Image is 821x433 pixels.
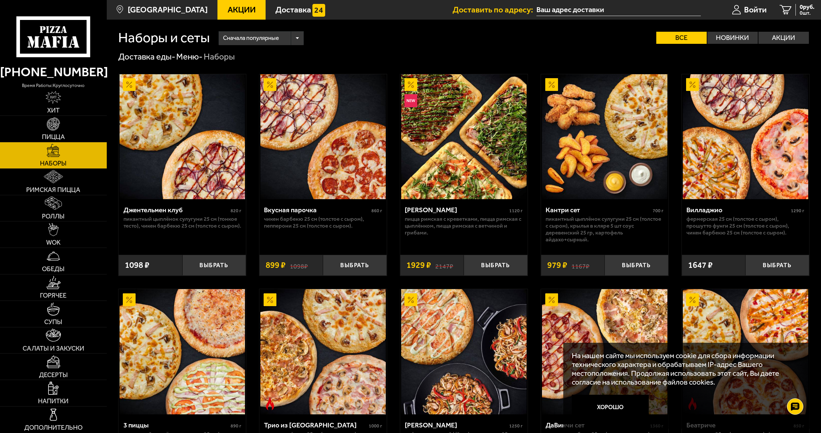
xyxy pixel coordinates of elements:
[683,289,808,414] img: Беатриче
[400,289,528,414] a: АкционныйВилла Капри
[123,206,229,214] div: Джентельмен клуб
[176,52,202,62] a: Меню-
[228,6,256,14] span: Акции
[42,134,65,140] span: Пицца
[123,216,241,229] p: Пикантный цыплёнок сулугуни 25 см (тонкое тесто), Чикен Барбекю 25 см (толстое с сыром).
[123,78,136,91] img: Акционный
[290,261,308,269] s: 1098 ₽
[547,261,567,269] span: 979 ₽
[791,208,804,214] span: 1290 г
[26,187,80,193] span: Римская пицца
[404,78,417,91] img: Акционный
[125,261,149,269] span: 1098 ₽
[404,293,417,306] img: Акционный
[44,319,62,325] span: Супы
[275,6,311,14] span: Доставка
[46,239,61,246] span: WOK
[231,208,241,214] span: 820 г
[323,255,386,276] button: Выбрать
[120,289,245,414] img: 3 пиццы
[119,289,246,414] a: Акционный3 пиццы
[23,345,84,352] span: Салаты и закуски
[744,6,767,14] span: Войти
[707,32,758,44] label: Новинки
[182,255,246,276] button: Выбрать
[123,421,229,429] div: 3 пиццы
[40,160,66,167] span: Наборы
[542,289,667,414] img: ДаВинчи сет
[128,6,208,14] span: [GEOGRAPHIC_DATA]
[453,6,536,14] span: Доставить по адресу:
[745,255,809,276] button: Выбрать
[39,372,68,378] span: Десерты
[405,206,508,214] div: [PERSON_NAME]
[260,289,386,414] img: Трио из Рио
[264,397,276,410] img: Острое блюдо
[38,398,68,405] span: Напитки
[406,261,431,269] span: 1929 ₽
[464,255,527,276] button: Выбрать
[541,74,668,199] a: АкционныйКантри сет
[266,261,286,269] span: 899 ₽
[47,107,60,114] span: Хит
[401,74,527,199] img: Мама Миа
[401,289,527,414] img: Вилла Капри
[758,32,809,44] label: Акции
[259,289,387,414] a: АкционныйОстрое блюдоТрио из Рио
[312,4,325,17] img: 15daf4d41897b9f0e9f617042186c801.svg
[653,208,663,214] span: 700 г
[682,74,809,199] a: АкционныйВилладжио
[509,423,523,429] span: 1250 г
[572,351,797,387] p: На нашем сайте мы используем cookie для сбора информации технического характера и обрабатываем IP...
[259,74,387,199] a: АкционныйВкусная парочка
[371,208,382,214] span: 860 г
[204,51,235,62] div: Наборы
[682,289,809,414] a: АкционныйОстрое блюдоБеатриче
[264,216,382,229] p: Чикен Барбекю 25 см (толстое с сыром), Пепперони 25 см (толстое с сыром).
[800,4,814,10] span: 0 руб.
[223,30,279,46] span: Сначала популярные
[656,32,707,44] label: Все
[686,206,789,214] div: Вилладжио
[545,293,558,306] img: Акционный
[683,74,808,199] img: Вилладжио
[571,261,589,269] s: 1167 ₽
[688,261,713,269] span: 1647 ₽
[369,423,382,429] span: 1000 г
[686,216,804,236] p: Фермерская 25 см (толстое с сыром), Прошутто Фунги 25 см (толстое с сыром), Чикен Барбекю 25 см (...
[24,424,83,431] span: Дополнительно
[42,266,65,272] span: Обеды
[404,94,417,107] img: Новинка
[686,293,699,306] img: Акционный
[546,421,648,429] div: ДаВинчи сет
[545,78,558,91] img: Акционный
[546,206,651,214] div: Кантри сет
[40,292,66,299] span: Горячее
[686,78,699,91] img: Акционный
[605,255,668,276] button: Выбрать
[264,206,369,214] div: Вкусная парочка
[435,261,453,269] s: 2147 ₽
[264,78,276,91] img: Акционный
[800,10,814,16] span: 0 шт.
[572,395,649,420] button: Хорошо
[120,74,245,199] img: Джентельмен клуб
[400,74,528,199] a: АкционныйНовинкаМама Миа
[42,213,65,220] span: Роллы
[536,4,700,16] input: Ваш адрес доставки
[123,293,136,306] img: Акционный
[118,52,175,62] a: Доставка еды-
[405,421,508,429] div: [PERSON_NAME]
[231,423,241,429] span: 890 г
[541,289,668,414] a: АкционныйДаВинчи сет
[260,74,386,199] img: Вкусная парочка
[405,216,523,236] p: Пицца Римская с креветками, Пицца Римская с цыплёнком, Пицца Римская с ветчиной и грибами.
[264,421,367,429] div: Трио из [GEOGRAPHIC_DATA]
[546,216,663,243] p: Пикантный цыплёнок сулугуни 25 см (толстое с сыром), крылья в кляре 5 шт соус деревенский 25 гр, ...
[119,74,246,199] a: АкционныйДжентельмен клуб
[264,293,276,306] img: Акционный
[118,31,210,45] h1: Наборы и сеты
[542,74,667,199] img: Кантри сет
[509,208,523,214] span: 1120 г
